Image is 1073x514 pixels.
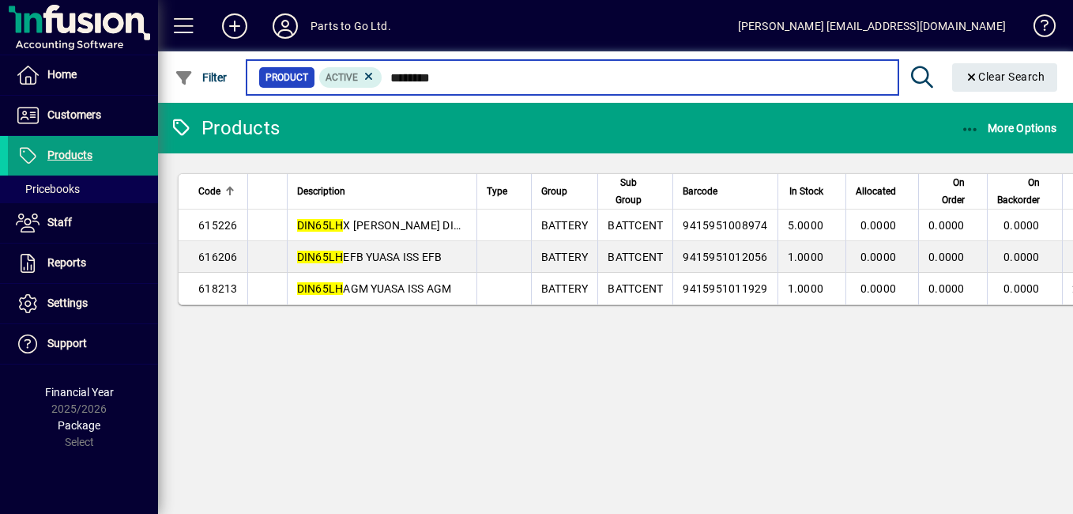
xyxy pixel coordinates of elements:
[47,297,88,309] span: Settings
[198,183,238,200] div: Code
[8,55,158,95] a: Home
[860,282,897,295] span: 0.0000
[297,282,452,295] span: AGM YUASA ISS AGM
[175,71,228,84] span: Filter
[8,203,158,243] a: Staff
[928,174,979,209] div: On Order
[788,219,824,232] span: 5.0000
[47,68,77,81] span: Home
[541,183,589,200] div: Group
[170,115,280,141] div: Products
[860,219,897,232] span: 0.0000
[198,219,238,232] span: 615226
[297,219,488,232] span: X [PERSON_NAME] DIN SMF
[541,219,589,232] span: BATTERY
[1022,3,1053,55] a: Knowledge Base
[297,219,344,232] em: DIN65LH
[487,183,507,200] span: Type
[608,251,663,263] span: BATTCENT
[683,183,767,200] div: Barcode
[788,282,824,295] span: 1.0000
[297,183,345,200] span: Description
[608,174,663,209] div: Sub Group
[297,282,344,295] em: DIN65LH
[47,108,101,121] span: Customers
[860,251,897,263] span: 0.0000
[1003,219,1040,232] span: 0.0000
[45,386,114,399] span: Financial Year
[683,183,717,200] span: Barcode
[47,149,92,161] span: Products
[789,183,823,200] span: In Stock
[541,282,589,295] span: BATTERY
[608,282,663,295] span: BATTCENT
[297,183,467,200] div: Description
[171,63,232,92] button: Filter
[311,13,391,39] div: Parts to Go Ltd.
[1003,251,1040,263] span: 0.0000
[47,256,86,269] span: Reports
[952,63,1058,92] button: Clear
[928,251,965,263] span: 0.0000
[541,183,567,200] span: Group
[16,183,80,195] span: Pricebooks
[8,284,158,323] a: Settings
[928,219,965,232] span: 0.0000
[928,282,965,295] span: 0.0000
[928,174,965,209] span: On Order
[326,72,358,83] span: Active
[265,70,308,85] span: Product
[608,174,649,209] span: Sub Group
[487,183,521,200] div: Type
[209,12,260,40] button: Add
[856,183,896,200] span: Allocated
[297,251,344,263] em: DIN65LH
[541,251,589,263] span: BATTERY
[198,183,220,200] span: Code
[260,12,311,40] button: Profile
[198,282,238,295] span: 618213
[58,419,100,432] span: Package
[856,183,910,200] div: Allocated
[997,174,1054,209] div: On Backorder
[1003,282,1040,295] span: 0.0000
[965,70,1045,83] span: Clear Search
[8,244,158,283] a: Reports
[297,251,442,263] span: EFB YUASA ISS EFB
[738,13,1006,39] div: [PERSON_NAME] [EMAIL_ADDRESS][DOMAIN_NAME]
[683,282,767,295] span: 9415951011929
[961,122,1057,134] span: More Options
[198,251,238,263] span: 616206
[608,219,663,232] span: BATTCENT
[788,183,838,200] div: In Stock
[47,216,72,229] span: Staff
[319,67,382,88] mat-chip: Activation Status: Active
[8,324,158,364] a: Support
[47,337,87,350] span: Support
[957,114,1061,142] button: More Options
[683,251,767,263] span: 9415951012056
[683,219,767,232] span: 9415951008974
[788,251,824,263] span: 1.0000
[997,174,1040,209] span: On Backorder
[8,176,158,202] a: Pricebooks
[8,96,158,135] a: Customers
